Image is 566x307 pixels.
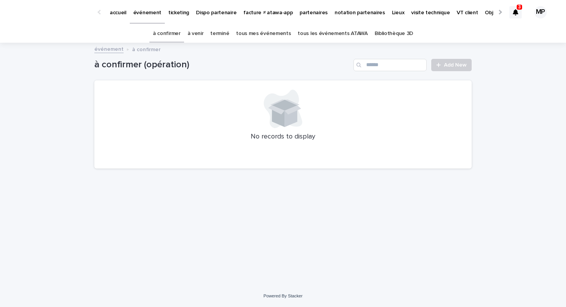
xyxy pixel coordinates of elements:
[94,59,350,70] h1: à confirmer (opération)
[431,59,472,71] a: Add New
[188,25,204,43] a: à venir
[236,25,291,43] a: tous mes événements
[375,25,413,43] a: Bibliothèque 3D
[518,4,521,10] p: 3
[444,62,467,68] span: Add New
[263,294,302,298] a: Powered By Stacker
[298,25,367,43] a: tous les événements ATAWA
[509,6,522,18] div: 3
[104,133,462,141] p: No records to display
[210,25,229,43] a: terminé
[534,6,547,18] div: MP
[153,25,181,43] a: à confirmer
[353,59,427,71] input: Search
[15,5,90,20] img: Ls34BcGeRexTGTNfXpUC
[132,45,161,53] p: à confirmer
[94,44,124,53] a: événement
